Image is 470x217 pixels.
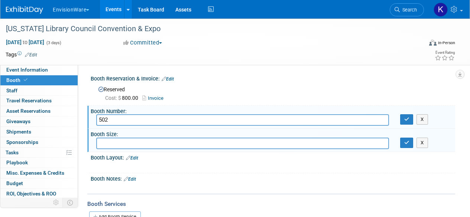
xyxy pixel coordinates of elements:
[91,73,455,83] div: Booth Reservation & Invoice:
[142,95,167,101] a: Invoice
[0,148,78,158] a: Tasks
[0,65,78,75] a: Event Information
[6,108,51,114] span: Asset Reservations
[25,52,37,57] a: Edit
[6,88,17,93] span: Staff
[3,22,417,36] div: [US_STATE] Library Council Convention & Expo
[0,106,78,116] a: Asset Reservations
[121,39,165,47] button: Committed
[6,149,19,155] span: Tasks
[6,77,29,83] span: Booth
[6,191,56,197] span: ROI, Objectives & ROO
[0,137,78,147] a: Sponsorships
[435,51,455,55] div: Event Rating
[390,3,424,16] a: Search
[22,39,29,45] span: to
[6,98,52,103] span: Travel Reservations
[434,3,448,17] img: Kathryn Spier-Miller
[6,170,64,176] span: Misc. Expenses & Credits
[162,76,174,82] a: Edit
[46,40,61,45] span: (3 days)
[0,158,78,168] a: Playbook
[438,40,455,46] div: In-Person
[0,96,78,106] a: Travel Reservations
[0,86,78,96] a: Staff
[416,138,428,148] button: X
[0,178,78,188] a: Budget
[6,6,43,14] img: ExhibitDay
[400,7,417,13] span: Search
[6,180,23,186] span: Budget
[0,127,78,137] a: Shipments
[91,152,455,162] div: Booth Layout:
[6,118,30,124] span: Giveaways
[0,168,78,178] a: Misc. Expenses & Credits
[0,75,78,85] a: Booth
[63,198,78,207] td: Toggle Event Tabs
[0,189,78,199] a: ROI, Objectives & ROO
[429,40,437,46] img: Format-Inperson.png
[6,67,48,73] span: Event Information
[91,173,455,183] div: Booth Notes:
[96,84,450,102] div: Reserved
[24,78,27,82] i: Booth reservation complete
[50,198,63,207] td: Personalize Event Tab Strip
[105,95,141,101] span: 800.00
[6,51,37,58] td: Tags
[416,114,428,125] button: X
[124,177,136,182] a: Edit
[126,155,138,161] a: Edit
[87,200,455,208] div: Booth Services
[0,116,78,126] a: Giveaways
[6,39,45,46] span: [DATE] [DATE]
[105,95,122,101] span: Cost: $
[389,39,455,50] div: Event Format
[6,139,38,145] span: Sponsorships
[6,160,28,165] span: Playbook
[91,129,455,138] div: Booth Size:
[6,129,31,135] span: Shipments
[91,106,455,115] div: Booth Number:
